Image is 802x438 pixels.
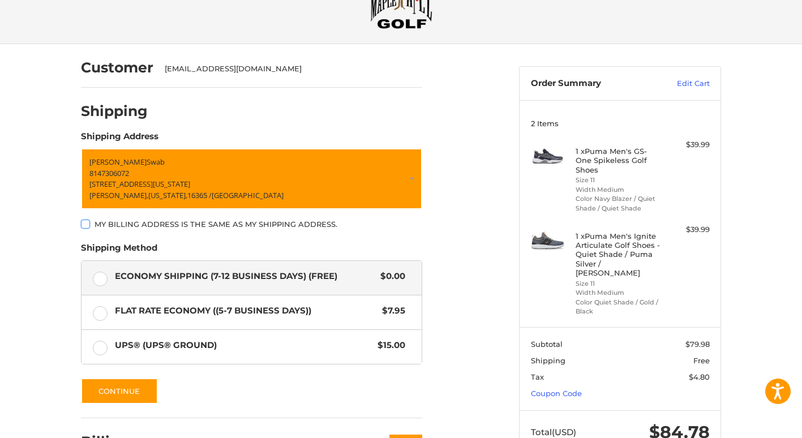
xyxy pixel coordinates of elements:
span: Total (USD) [531,427,576,437]
span: $0.00 [375,270,405,283]
h4: 1 x Puma Men's Ignite Articulate Golf Shoes - Quiet Shade / Puma Silver / [PERSON_NAME] [576,231,662,277]
h4: 1 x Puma Men's GS-One Spikeless Golf Shoes [576,147,662,174]
span: Subtotal [531,340,563,349]
div: $39.99 [665,224,710,235]
span: [PERSON_NAME] [89,157,147,167]
h3: 2 Items [531,119,710,128]
span: Shipping [531,356,565,365]
legend: Shipping Method [81,242,157,260]
span: 16365 / [187,190,212,200]
h2: Shipping [81,102,148,120]
li: Color Quiet Shade / Gold / Black [576,298,662,316]
span: [GEOGRAPHIC_DATA] [212,190,284,200]
span: Free [693,356,710,365]
span: [STREET_ADDRESS][US_STATE] [89,179,190,189]
span: [US_STATE], [148,190,187,200]
span: UPS® (UPS® Ground) [115,339,372,352]
a: Enter or select a different address [81,148,422,209]
h3: Order Summary [531,78,653,89]
h2: Customer [81,59,153,76]
li: Width Medium [576,288,662,298]
span: Tax [531,372,544,381]
li: Width Medium [576,185,662,195]
li: Size 11 [576,175,662,185]
span: $7.95 [376,304,405,317]
li: Color Navy Blazer / Quiet Shade / Quiet Shade [576,194,662,213]
span: $4.80 [689,372,710,381]
span: Swab [147,157,165,167]
div: [EMAIL_ADDRESS][DOMAIN_NAME] [165,63,411,75]
li: Size 11 [576,279,662,289]
span: 8147306072 [89,168,129,178]
span: Flat Rate Economy ((5-7 Business Days)) [115,304,377,317]
button: Continue [81,378,158,404]
div: $39.99 [665,139,710,151]
a: Edit Cart [653,78,710,89]
label: My billing address is the same as my shipping address. [81,220,422,229]
a: Coupon Code [531,389,582,398]
span: [PERSON_NAME], [89,190,148,200]
span: $79.98 [685,340,710,349]
legend: Shipping Address [81,130,158,148]
span: $15.00 [372,339,405,352]
span: Economy Shipping (7-12 Business Days) (Free) [115,270,375,283]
